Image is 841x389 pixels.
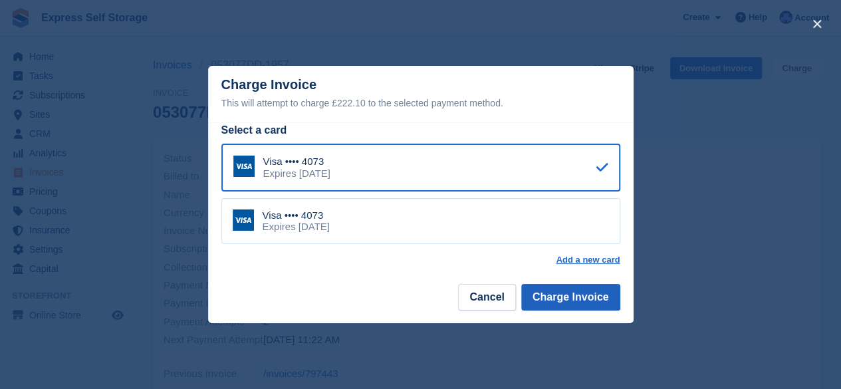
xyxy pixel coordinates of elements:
div: This will attempt to charge £222.10 to the selected payment method. [221,95,620,111]
img: Visa Logo [233,209,254,231]
div: Visa •••• 4073 [263,156,330,168]
button: Charge Invoice [521,284,620,311]
button: Cancel [458,284,515,311]
button: close [806,13,828,35]
div: Expires [DATE] [263,221,330,233]
a: Add a new card [556,255,620,265]
div: Select a card [221,122,620,138]
div: Expires [DATE] [263,168,330,180]
div: Charge Invoice [221,77,620,111]
div: Visa •••• 4073 [263,209,330,221]
img: Visa Logo [233,156,255,177]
